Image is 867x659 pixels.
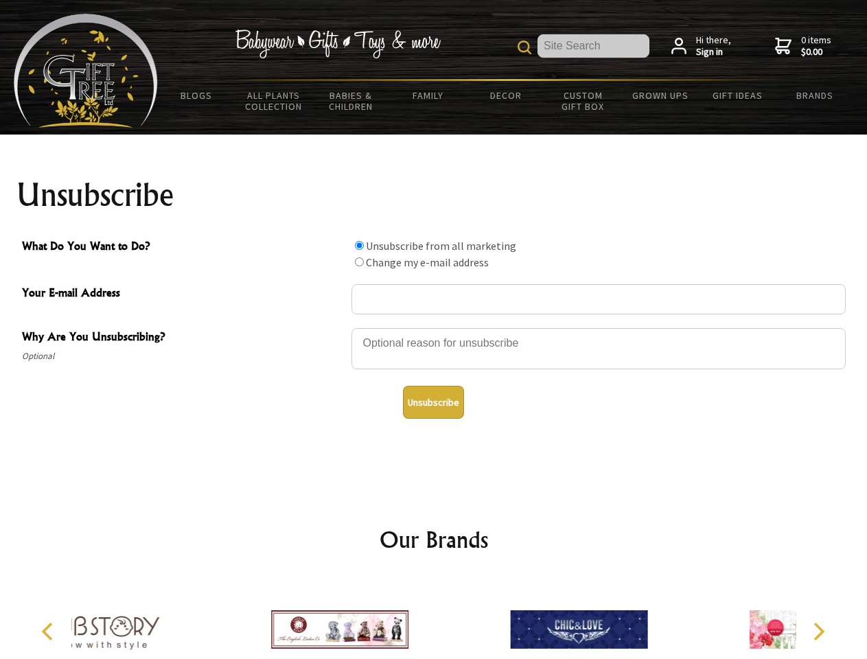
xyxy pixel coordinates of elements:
img: Babywear - Gifts - Toys & more [235,30,441,58]
a: All Plants Collection [235,81,313,121]
textarea: Why Are You Unsubscribing? [351,328,846,369]
a: Babies & Children [312,81,390,121]
a: Grown Ups [621,81,699,110]
span: What Do You Want to Do? [22,238,345,257]
a: Gift Ideas [699,81,776,110]
button: Previous [34,616,65,647]
a: Custom Gift Box [544,81,622,121]
input: What Do You Want to Do? [355,241,364,250]
input: Your E-mail Address [351,284,846,314]
a: BLOGS [158,81,235,110]
span: Hi there, [696,34,731,58]
label: Unsubscribe from all marketing [366,239,516,253]
strong: Sign in [696,46,731,58]
button: Next [803,616,833,647]
img: Babyware - Gifts - Toys and more... [14,14,158,128]
a: Brands [776,81,854,110]
a: Family [390,81,467,110]
a: 0 items$0.00 [775,34,831,58]
strong: $0.00 [801,46,831,58]
button: Unsubscribe [403,386,464,419]
span: Your E-mail Address [22,284,345,304]
span: Why Are You Unsubscribing? [22,328,345,348]
h2: Our Brands [27,523,840,556]
input: What Do You Want to Do? [355,257,364,266]
span: 0 items [801,34,831,58]
a: Hi there,Sign in [671,34,731,58]
h1: Unsubscribe [16,178,851,211]
input: Site Search [537,34,649,58]
span: Optional [22,348,345,365]
a: Decor [467,81,544,110]
label: Change my e-mail address [366,255,489,269]
img: product search [518,41,531,54]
